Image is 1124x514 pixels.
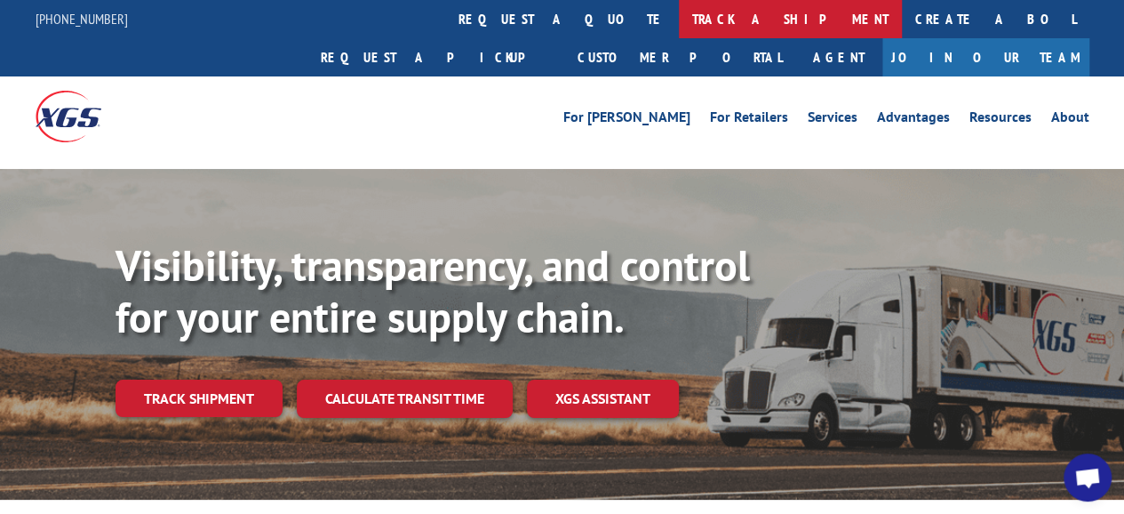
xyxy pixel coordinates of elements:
[882,38,1089,76] a: Join Our Team
[116,380,283,417] a: Track shipment
[307,38,564,76] a: Request a pickup
[563,110,690,130] a: For [PERSON_NAME]
[795,38,882,76] a: Agent
[564,38,795,76] a: Customer Portal
[710,110,788,130] a: For Retailers
[808,110,857,130] a: Services
[297,380,513,418] a: Calculate transit time
[877,110,950,130] a: Advantages
[527,380,679,418] a: XGS ASSISTANT
[116,237,750,344] b: Visibility, transparency, and control for your entire supply chain.
[1064,454,1112,502] div: Open chat
[36,10,128,28] a: [PHONE_NUMBER]
[969,110,1032,130] a: Resources
[1051,110,1089,130] a: About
